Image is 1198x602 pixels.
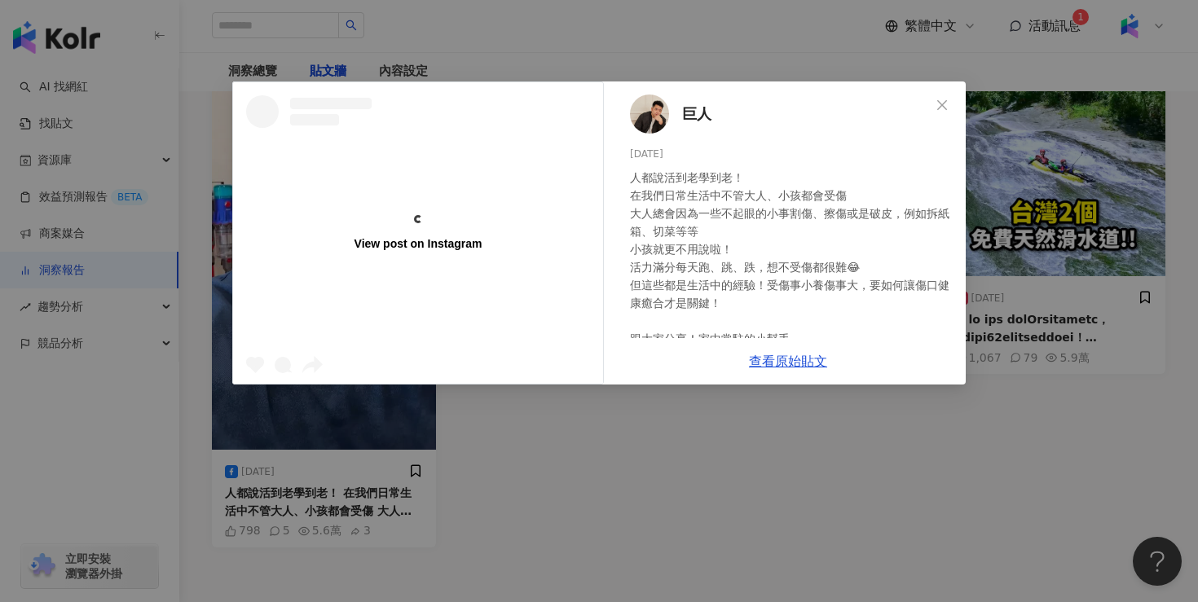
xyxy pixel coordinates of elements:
[926,89,958,121] button: Close
[630,147,953,162] div: [DATE]
[749,354,827,369] a: 查看原始貼文
[233,82,603,384] a: View post on Instagram
[936,99,949,112] span: close
[355,236,482,251] div: View post on Instagram
[630,94,930,134] a: KOL Avatar巨人
[682,103,711,125] span: 巨人
[630,94,669,134] img: KOL Avatar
